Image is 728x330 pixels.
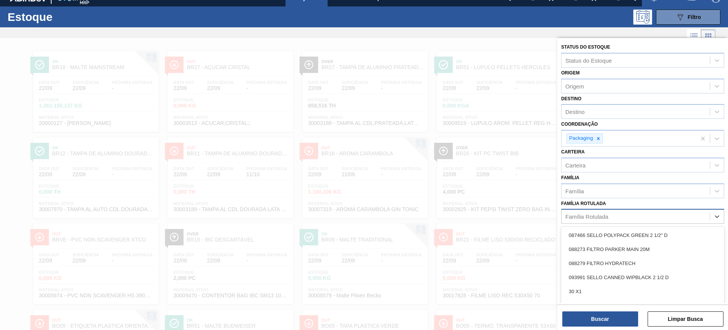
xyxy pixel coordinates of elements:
div: 088279 FILTRO HYDRATECH [561,256,724,270]
button: Filtro [656,9,720,25]
div: Packaging [567,134,594,143]
div: Status do Estoque [565,57,612,63]
div: Carteira [565,162,585,168]
label: Destino [561,96,581,101]
label: Família Rotulada [561,201,606,206]
label: Status do Estoque [561,44,610,50]
h1: Estoque [8,13,121,21]
div: Família Rotulada [565,213,608,220]
span: Filtro [688,14,701,20]
div: 30" 20 MICRAS [561,298,724,313]
div: Destino [565,109,585,115]
div: Visão em Cards [701,29,715,44]
div: 087466 SELLO POLYPACK GREEN 2 1/2" D [561,228,724,242]
div: Visão em Lista [687,29,701,44]
label: Material ativo [561,226,599,232]
label: Carteira [561,149,585,155]
div: Origem [565,83,584,89]
div: 30 X1 [561,284,724,298]
div: Família [565,188,584,194]
label: Origem [561,70,580,76]
label: Família [561,175,579,180]
label: Coordenação [561,122,598,127]
div: 093991 SELLO CANNED WIPBLACK 2 1/2 D [561,270,724,284]
div: Pogramando: nenhum usuário selecionado [633,9,652,25]
div: 088273 FILTRO PARKER MAIN 20M [561,242,724,256]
